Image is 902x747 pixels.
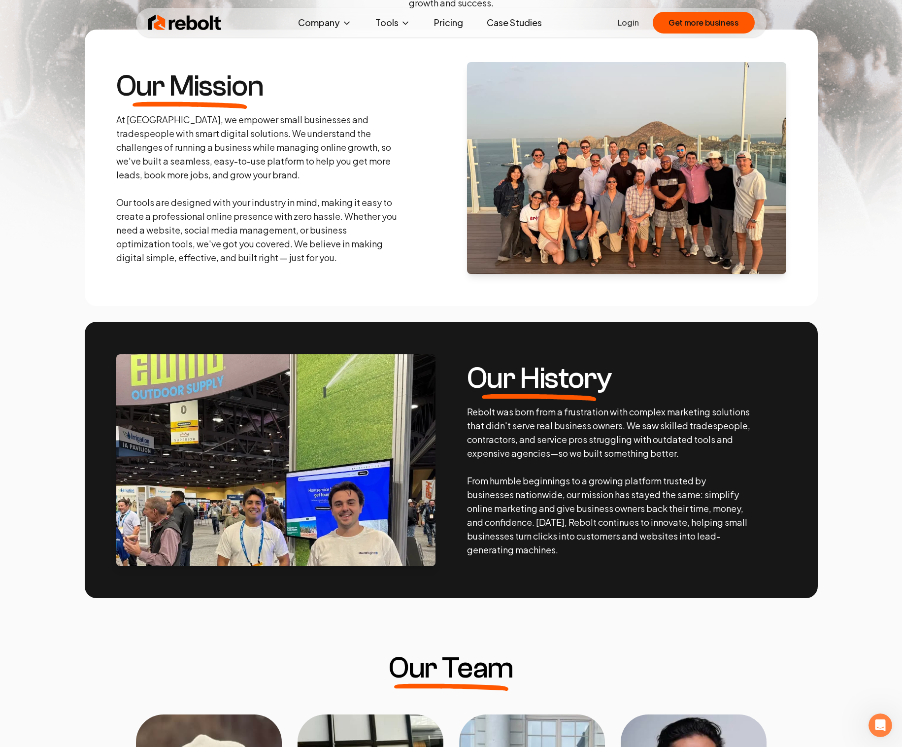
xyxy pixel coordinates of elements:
[116,354,435,566] img: About
[367,13,418,33] button: Tools
[653,12,754,34] button: Get more business
[467,364,612,393] h3: Our History
[148,13,222,33] img: Rebolt Logo
[116,113,400,265] p: At [GEOGRAPHIC_DATA], we empower small businesses and tradespeople with smart digital solutions. ...
[869,713,892,737] iframe: Intercom live chat
[290,13,360,33] button: Company
[618,17,639,29] a: Login
[467,405,751,557] p: Rebolt was born from a frustration with complex marketing solutions that didn't serve real busine...
[116,71,264,101] h3: Our Mission
[467,62,786,274] img: About
[389,653,513,683] h3: Our Team
[479,13,550,33] a: Case Studies
[426,13,471,33] a: Pricing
